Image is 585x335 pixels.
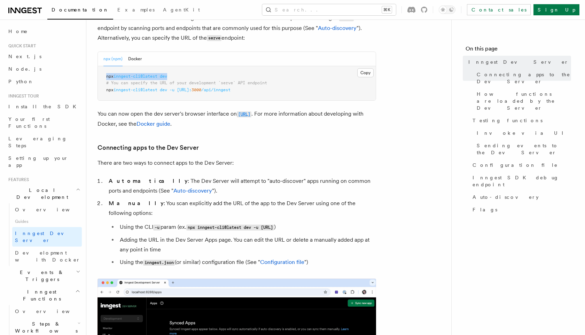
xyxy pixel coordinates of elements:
span: # You can specify the URL of your development `serve` API endpoint [106,80,267,85]
a: AgentKit [159,2,204,19]
a: Testing functions [470,114,571,127]
span: Inngest Dev Server [15,231,75,243]
a: Auto-discovery [173,187,212,194]
span: Your first Functions [8,116,50,129]
a: Configuration file [260,259,304,265]
li: : You scan explicitly add the URL of the app to the Dev Server using one of the following options: [107,198,376,267]
span: npx [106,74,114,79]
div: Local Development [6,203,82,266]
span: Testing functions [473,117,543,124]
span: [URL]: [177,87,192,92]
span: inngest-cli@latest [114,74,157,79]
code: serve [207,35,221,41]
strong: Manually [109,200,164,207]
a: How functions are loaded by the Dev Server [474,88,571,114]
a: Your first Functions [6,113,82,132]
a: Docker guide [136,120,170,127]
a: Overview [12,203,82,216]
span: How functions are loaded by the Dev Server [477,91,571,111]
button: npx (npm) [103,52,123,66]
strong: Automatically [109,178,188,184]
a: Python [6,75,82,88]
a: Invoke via UI [474,127,571,139]
a: Auto-discovery [470,191,571,203]
a: Inngest Dev Server [466,56,571,68]
span: Events & Triggers [6,269,76,283]
a: Documentation [47,2,113,20]
span: Home [8,28,28,35]
a: Examples [113,2,159,19]
span: Inngest SDK debug endpoint [473,174,571,188]
span: Next.js [8,54,41,59]
p: There are two ways to connect apps to the Dev Server: [97,158,376,168]
span: Steps & Workflows [12,320,78,334]
button: Events & Triggers [6,266,82,286]
button: Docker [128,52,142,66]
span: -u [170,87,174,92]
span: Python [8,79,34,84]
span: Leveraging Steps [8,136,67,148]
span: 3000 [192,87,201,92]
a: Setting up your app [6,152,82,171]
a: Connecting apps to the Dev Server [97,143,199,153]
a: Connecting apps to the Dev Server [474,68,571,88]
a: Contact sales [467,4,531,15]
span: Setting up your app [8,155,68,168]
a: Overview [12,305,82,318]
span: dev [160,87,167,92]
span: inngest-cli@latest [114,87,157,92]
span: Local Development [6,187,76,201]
code: inngest.json [143,260,175,266]
button: Toggle dark mode [439,6,455,14]
kbd: ⌘K [382,6,392,13]
h4: On this page [466,45,571,56]
button: Local Development [6,184,82,203]
a: Development with Docker [12,247,82,266]
span: Inngest Functions [6,288,75,302]
li: Using the (or similar) configuration file (See " ") [118,257,376,267]
span: AgentKit [163,7,200,13]
span: Flags [473,206,497,213]
a: [URL] [237,110,251,117]
a: Inngest Dev Server [12,227,82,247]
code: [URL] [237,111,251,117]
a: Home [6,25,82,38]
span: Features [6,177,29,182]
span: Inngest tour [6,93,39,99]
a: Configuration file [470,159,571,171]
li: : The Dev Server will attempt to "auto-discover" apps running on common ports and endpoints (See ... [107,176,376,196]
span: Install the SDK [8,104,80,109]
code: -u [153,225,161,231]
p: You can start the dev server with a single command. The dev server will attempt to find an Innges... [97,13,376,43]
span: Invoke via UI [477,130,569,137]
p: You can now open the dev server's browser interface on . For more information about developing wi... [97,109,376,129]
span: Sending events to the Dev Server [477,142,571,156]
button: Inngest Functions [6,286,82,305]
span: Documentation [52,7,109,13]
span: Configuration file [473,162,558,169]
span: npx [106,87,114,92]
span: Guides [12,216,82,227]
span: Auto-discovery [473,194,539,201]
span: Examples [117,7,155,13]
span: Node.js [8,66,41,72]
a: Leveraging Steps [6,132,82,152]
a: Install the SDK [6,100,82,113]
a: Node.js [6,63,82,75]
a: Sending events to the Dev Server [474,139,571,159]
span: Connecting apps to the Dev Server [477,71,571,85]
a: Next.js [6,50,82,63]
a: Sign Up [533,4,579,15]
code: npx inngest-cli@latest dev -u [URL] [186,225,274,231]
span: Inngest Dev Server [468,59,569,65]
a: Auto-discovery [318,25,357,31]
span: Overview [15,309,87,314]
span: dev [160,74,167,79]
span: Development with Docker [15,250,80,263]
button: Search...⌘K [262,4,396,15]
li: Adding the URL in the Dev Server Apps page. You can edit the URL or delete a manually added app a... [118,235,376,255]
span: Quick start [6,43,36,49]
span: Overview [15,207,87,212]
a: Flags [470,203,571,216]
a: Inngest SDK debug endpoint [470,171,571,191]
